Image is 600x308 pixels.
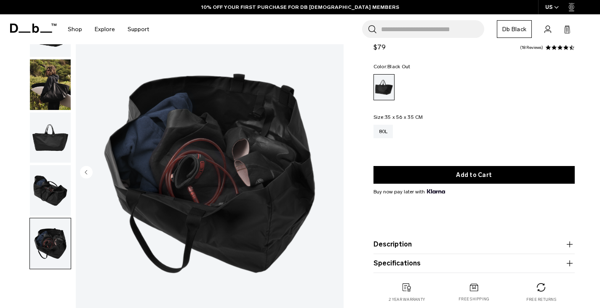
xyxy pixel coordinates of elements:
button: TheSomlos80LToteBlack-3_5.png [29,218,71,269]
p: 2 year warranty [389,297,425,303]
button: TheSomlos80LToteBlack-4_4.png [29,165,71,216]
button: Specifications [373,258,575,268]
a: Explore [95,14,115,44]
a: Shop [68,14,82,44]
a: 18 reviews [520,46,543,50]
button: Description [373,239,575,249]
a: Db Black [497,20,532,38]
button: TheSomlos80LToteBlack-1_3.png [29,112,71,163]
span: $79 [373,43,386,51]
button: Previous slide [80,166,93,180]
img: TheSomlos80LToteBlack-3_5.png [30,218,71,269]
legend: Color: [373,64,411,69]
a: 10% OFF YOUR FIRST PURCHASE FOR DB [DEMOGRAPHIC_DATA] MEMBERS [201,3,399,11]
p: Free returns [526,297,556,303]
a: 80L [373,125,393,138]
img: {"height" => 20, "alt" => "Klarna"} [427,189,445,193]
img: TheSomlos80LToteBlack-1_3.png [30,112,71,163]
img: TheSomlos80LToteBlack-4_4.png [30,165,71,216]
p: Free shipping [459,296,489,302]
button: TheSomlos80LToteBlack_5ac96a1e-6842-4dc6-a5be-6b9f91ce0d45_2.png [29,59,71,110]
span: Buy now pay later with [373,188,445,196]
img: TheSomlos80LToteBlack_5ac96a1e-6842-4dc6-a5be-6b9f91ce0d45_2.png [30,59,71,110]
button: Add to Cart [373,166,575,184]
nav: Main Navigation [61,14,155,44]
legend: Size: [373,115,423,120]
span: Black Out [387,64,410,70]
span: 35 x 56 x 35 CM [385,114,423,120]
a: Black Out [373,74,395,100]
a: Support [128,14,149,44]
